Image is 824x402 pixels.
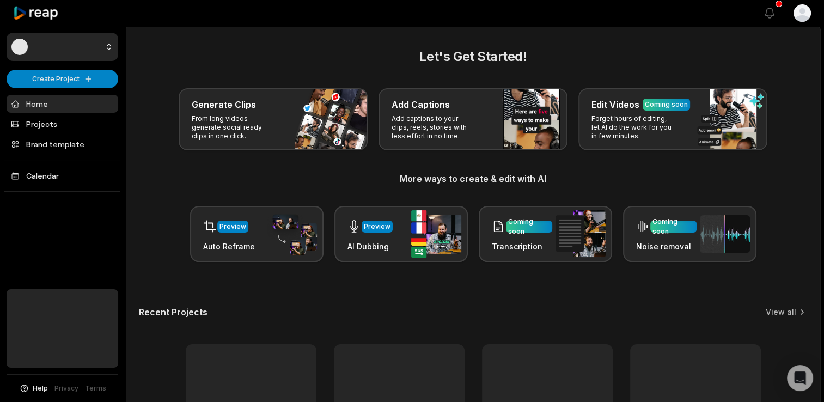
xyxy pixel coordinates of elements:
h3: Auto Reframe [203,241,255,252]
div: Coming soon [652,217,694,236]
a: Calendar [7,167,118,185]
h3: More ways to create & edit with AI [139,172,807,185]
div: Preview [364,222,390,232]
p: From long videos generate social ready clips in one click. [192,114,276,141]
h2: Let's Get Started! [139,47,807,66]
img: ai_dubbing.png [411,210,461,258]
div: Coming soon [508,217,550,236]
a: Terms [85,383,106,393]
a: Privacy [54,383,78,393]
div: Coming soon [645,100,688,109]
p: Forget hours of editing, let AI do the work for you in few minutes. [591,114,676,141]
button: Help [19,383,48,393]
img: noise_removal.png [700,215,750,253]
img: transcription.png [556,210,606,257]
h2: Recent Projects [139,307,207,318]
a: Home [7,95,118,113]
h3: Transcription [492,241,552,252]
img: auto_reframe.png [267,213,317,255]
span: Help [33,383,48,393]
div: Open Intercom Messenger [787,365,813,391]
h3: Edit Videos [591,98,639,111]
a: Brand template [7,135,118,153]
button: Create Project [7,70,118,88]
h3: Generate Clips [192,98,256,111]
a: Projects [7,115,118,133]
p: Add captions to your clips, reels, stories with less effort in no time. [392,114,476,141]
h3: Noise removal [636,241,697,252]
h3: AI Dubbing [347,241,393,252]
h3: Add Captions [392,98,450,111]
a: View all [766,307,796,318]
div: Preview [219,222,246,232]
